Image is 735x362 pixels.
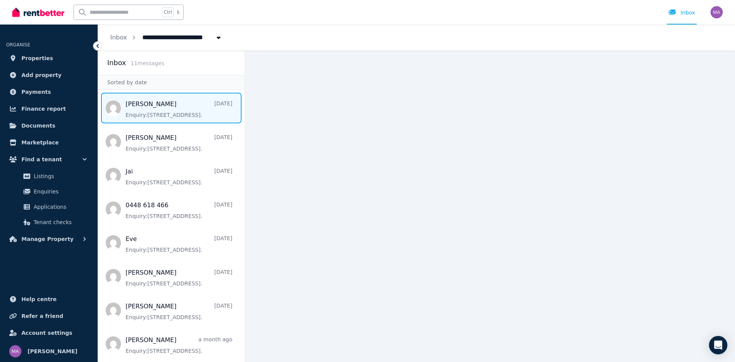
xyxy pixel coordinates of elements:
[21,234,73,244] span: Manage Property
[21,155,62,164] span: Find a tenant
[9,184,88,199] a: Enquiries
[6,84,91,100] a: Payments
[98,25,235,51] nav: Breadcrumb
[12,7,64,18] img: RentBetter
[162,7,174,17] span: Ctrl
[6,325,91,341] a: Account settings
[107,57,126,68] h2: Inbox
[21,70,62,80] span: Add property
[9,199,88,215] a: Applications
[668,9,695,16] div: Inbox
[21,87,51,97] span: Payments
[6,292,91,307] a: Help centre
[126,167,232,186] a: Jai[DATE]Enquiry:[STREET_ADDRESS].
[21,311,63,321] span: Refer a friend
[6,42,30,48] span: ORGANISE
[9,215,88,230] a: Tenant checks
[21,54,53,63] span: Properties
[710,6,723,18] img: Marwa Alsaloom
[110,34,127,41] a: Inbox
[709,336,727,354] div: Open Intercom Messenger
[9,169,88,184] a: Listings
[131,60,164,66] span: 11 message s
[6,308,91,324] a: Refer a friend
[6,135,91,150] a: Marketplace
[21,138,59,147] span: Marketplace
[6,101,91,116] a: Finance report
[98,75,245,90] div: Sorted by date
[98,90,245,362] nav: Message list
[34,172,85,181] span: Listings
[21,328,72,337] span: Account settings
[126,133,232,152] a: [PERSON_NAME][DATE]Enquiry:[STREET_ADDRESS].
[21,121,56,130] span: Documents
[34,218,85,227] span: Tenant checks
[6,118,91,133] a: Documents
[28,347,77,356] span: [PERSON_NAME]
[34,202,85,211] span: Applications
[21,295,57,304] span: Help centre
[126,234,232,254] a: Eve[DATE]Enquiry:[STREET_ADDRESS].
[126,100,232,119] a: [PERSON_NAME][DATE]Enquiry:[STREET_ADDRESS].
[6,231,91,247] button: Manage Property
[34,187,85,196] span: Enquiries
[126,201,232,220] a: 0448 618 466[DATE]Enquiry:[STREET_ADDRESS].
[9,345,21,357] img: Marwa Alsaloom
[6,51,91,66] a: Properties
[126,302,232,321] a: [PERSON_NAME][DATE]Enquiry:[STREET_ADDRESS].
[6,67,91,83] a: Add property
[126,336,232,355] a: [PERSON_NAME]a month agoEnquiry:[STREET_ADDRESS].
[6,152,91,167] button: Find a tenant
[126,268,232,287] a: [PERSON_NAME][DATE]Enquiry:[STREET_ADDRESS].
[177,9,180,15] span: k
[21,104,66,113] span: Finance report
